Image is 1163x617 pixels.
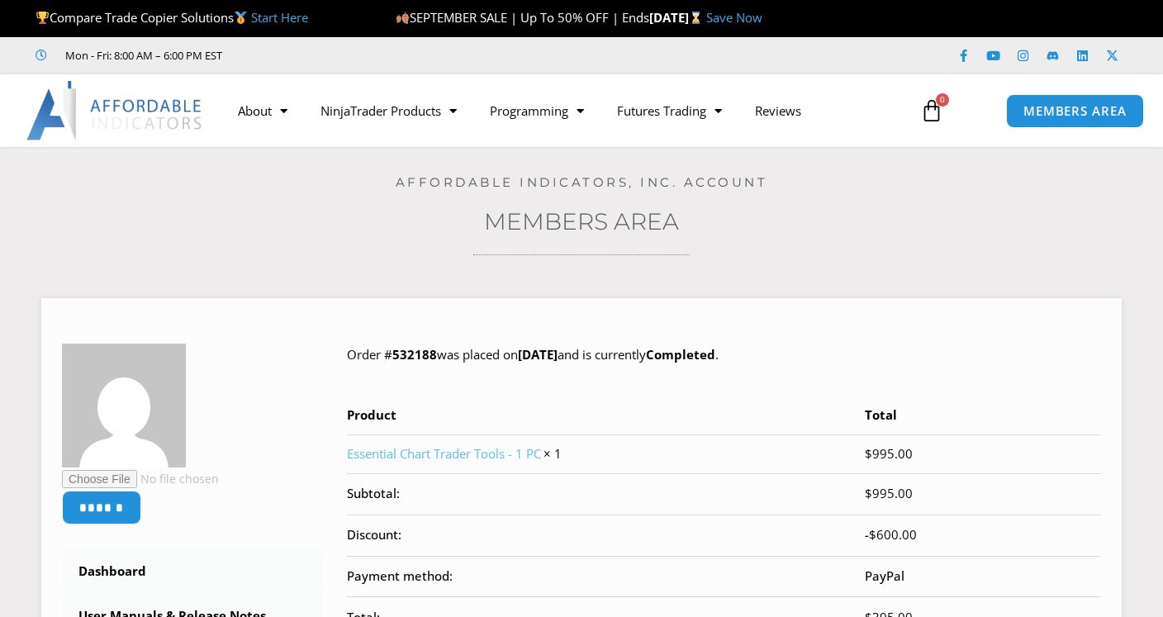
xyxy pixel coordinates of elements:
a: Affordable Indicators, Inc. Account [396,174,768,190]
th: Subtotal: [347,473,865,515]
a: Essential Chart Trader Tools - 1 PC [347,445,541,462]
p: Order # was placed on and is currently . [347,344,1102,367]
img: LogoAI | Affordable Indicators – NinjaTrader [26,81,204,140]
span: MEMBERS AREA [1023,105,1127,117]
span: $ [865,445,872,462]
a: 0 [895,87,968,135]
a: Futures Trading [600,92,738,130]
td: PayPal [865,556,1101,597]
span: $ [869,526,876,543]
strong: × 1 [544,445,562,462]
a: Start Here [251,9,308,26]
th: Payment method: [347,556,865,597]
img: 43b79294152b9db9793a607e7153be2daf7aa8806263d98ad70da66579c29b20 [62,344,186,467]
a: Programming [473,92,600,130]
a: Dashboard [62,550,322,593]
strong: [DATE] [649,9,706,26]
img: 🏆 [36,12,49,24]
a: MEMBERS AREA [1006,94,1144,128]
span: $ [865,485,872,501]
span: Compare Trade Copier Solutions [36,9,308,26]
th: Product [347,404,865,434]
nav: Menu [221,92,908,130]
mark: Completed [646,346,715,363]
a: Members Area [484,207,679,235]
th: Total [865,404,1101,434]
a: NinjaTrader Products [304,92,473,130]
bdi: 995.00 [865,445,913,462]
span: 0 [936,93,949,107]
img: 🥇 [235,12,247,24]
iframe: Intercom live chat [1107,561,1146,600]
span: SEPTEMBER SALE | Up To 50% OFF | Ends [396,9,649,26]
iframe: Customer reviews powered by Trustpilot [245,47,493,64]
a: About [221,92,304,130]
span: Mon - Fri: 8:00 AM – 6:00 PM EST [61,45,222,65]
mark: [DATE] [518,346,558,363]
img: 🍂 [396,12,409,24]
a: Reviews [738,92,818,130]
a: Save Now [706,9,762,26]
td: - [865,515,1101,556]
mark: 532188 [392,346,437,363]
span: 995.00 [865,485,913,501]
span: 600.00 [869,526,917,543]
img: ⌛ [690,12,702,24]
th: Discount: [347,515,865,556]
